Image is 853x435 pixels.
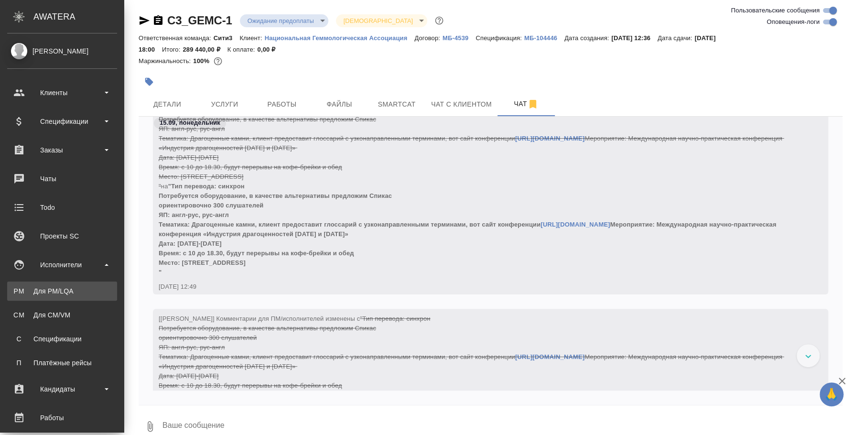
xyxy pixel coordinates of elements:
[374,98,420,110] span: Smartcat
[7,172,117,186] div: Чаты
[202,98,248,110] span: Услуги
[162,46,183,53] p: Итого:
[159,282,795,292] div: [DATE] 12:49
[12,310,112,320] div: Для CM/VM
[160,118,220,128] p: 15.09, понедельник
[336,14,427,27] div: Ожидание предоплаты
[2,224,122,248] a: Проекты SC
[33,7,124,26] div: AWATERA
[524,34,564,42] p: МБ-104446
[257,46,282,53] p: 0,00 ₽
[7,86,117,100] div: Клиенты
[7,143,117,157] div: Заказы
[515,135,584,142] a: [URL][DOMAIN_NAME]
[139,71,160,92] button: Добавить тэг
[515,353,584,360] a: [URL][DOMAIN_NAME]
[12,286,112,296] div: Для PM/LQA
[152,15,164,26] button: Скопировать ссылку
[7,46,117,56] div: [PERSON_NAME]
[7,229,117,243] div: Проекты SC
[540,221,610,228] a: [URL][DOMAIN_NAME]
[475,34,524,42] p: Спецификация:
[2,406,122,430] a: Работы
[12,358,112,368] div: Платёжные рейсы
[7,114,117,129] div: Спецификации
[564,34,611,42] p: Дата создания:
[7,258,117,272] div: Исполнители
[433,14,445,27] button: Доп статусы указывают на важность/срочность заказа
[527,98,539,110] svg: Отписаться
[193,57,212,65] p: 100%
[259,98,305,110] span: Работы
[2,167,122,191] a: Чаты
[431,98,492,110] span: Чат с клиентом
[265,33,415,42] a: Национальная Геммологическая Ассоциация
[212,55,224,67] button: 0.00 RUB;
[611,34,658,42] p: [DATE] 12:36
[245,17,317,25] button: Ожидание предоплаты
[341,17,416,25] button: [DEMOGRAPHIC_DATA]
[227,46,258,53] p: К оплате:
[443,34,475,42] p: МБ-4539
[139,57,193,65] p: Маржинальность:
[503,98,549,110] span: Чат
[183,46,227,53] p: 289 440,00 ₽
[7,382,117,396] div: Кандидаты
[214,34,240,42] p: Сити3
[767,17,820,27] span: Оповещения-логи
[414,34,443,42] p: Договор:
[7,329,117,348] a: ССпецификации
[820,382,843,406] button: 🙏
[239,34,264,42] p: Клиент:
[7,282,117,301] a: PMДля PM/LQA
[159,106,784,190] span: "Тип перевода: синхрон Потребуется оборудование, в качестве альтернативы предложим Спикас ЯП: анг...
[823,384,840,404] span: 🙏
[144,98,190,110] span: Детали
[524,33,564,42] a: МБ-104446
[443,33,475,42] a: МБ-4539
[316,98,362,110] span: Файлы
[7,411,117,425] div: Работы
[12,334,112,344] div: Спецификации
[7,200,117,215] div: Todo
[7,353,117,372] a: ППлатёжные рейсы
[240,14,328,27] div: Ожидание предоплаты
[731,6,820,15] span: Пользовательские сообщения
[167,14,232,27] a: C3_GEMC-1
[658,34,694,42] p: Дата сдачи:
[139,34,214,42] p: Ответственная команда:
[2,196,122,219] a: Todo
[265,34,415,42] p: Национальная Геммологическая Ассоциация
[139,15,150,26] button: Скопировать ссылку для ЯМессенджера
[7,305,117,325] a: CMДля CM/VM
